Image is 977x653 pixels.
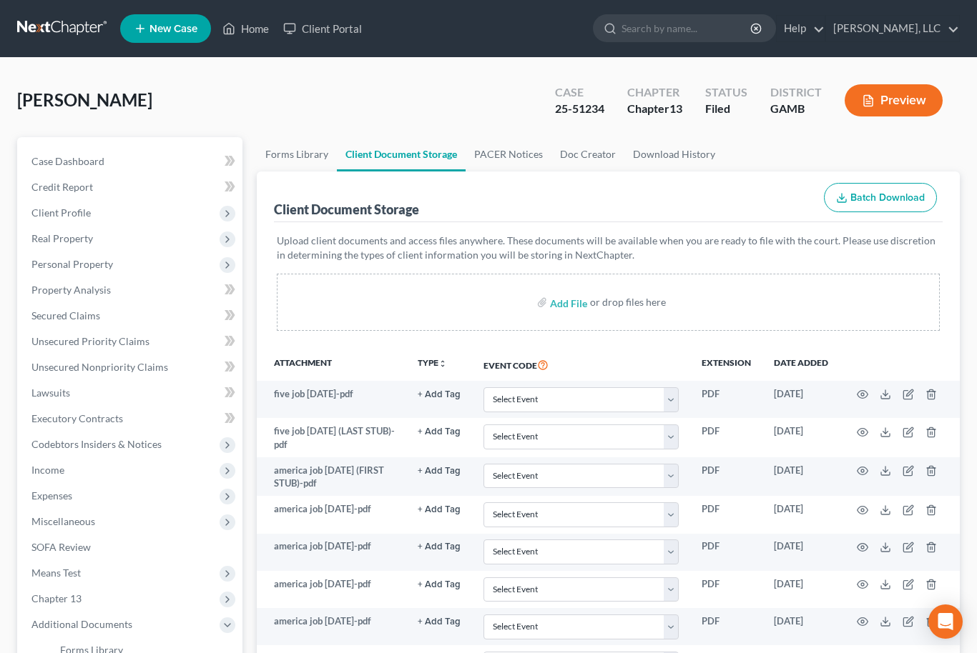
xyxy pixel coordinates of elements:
a: + Add Tag [418,464,461,477]
button: TYPEunfold_more [418,359,447,368]
span: [PERSON_NAME] [17,89,152,110]
td: america job [DATE]-pdf [257,608,406,645]
button: + Add Tag [418,467,461,476]
td: PDF [690,381,762,418]
td: america job [DATE] (FIRST STUB)-pdf [257,457,406,497]
a: Property Analysis [20,277,242,303]
span: SOFA Review [31,541,91,553]
a: Doc Creator [551,137,624,171]
th: Event Code [472,348,690,381]
th: Date added [762,348,840,381]
td: america job [DATE]-pdf [257,571,406,608]
a: Help [777,16,825,41]
td: [DATE] [762,571,840,608]
button: + Add Tag [418,617,461,627]
a: Case Dashboard [20,149,242,174]
span: Credit Report [31,181,93,193]
a: + Add Tag [418,539,461,553]
a: Client Document Storage [337,137,466,171]
a: Unsecured Nonpriority Claims [20,354,242,380]
td: [DATE] [762,534,840,571]
div: Chapter [627,84,682,101]
a: + Add Tag [418,577,461,591]
a: Home [215,16,276,41]
span: Case Dashboard [31,155,104,167]
div: Chapter [627,101,682,117]
span: Income [31,464,64,476]
td: PDF [690,534,762,571]
span: Expenses [31,489,72,502]
a: Lawsuits [20,380,242,406]
a: SOFA Review [20,534,242,560]
span: Batch Download [850,191,925,204]
a: + Add Tag [418,424,461,438]
td: america job [DATE]-pdf [257,534,406,571]
div: 25-51234 [555,101,604,117]
span: Executory Contracts [31,412,123,424]
td: PDF [690,608,762,645]
td: [DATE] [762,608,840,645]
th: Extension [690,348,762,381]
button: Preview [845,84,943,116]
button: Batch Download [824,183,937,213]
span: 13 [669,101,682,115]
td: [DATE] [762,496,840,533]
div: Status [705,84,747,101]
td: PDF [690,457,762,497]
span: Additional Documents [31,618,132,630]
a: Forms Library [257,137,337,171]
button: + Add Tag [418,427,461,437]
i: unfold_more [438,359,447,368]
a: PACER Notices [466,137,551,171]
td: five job [DATE]-pdf [257,381,406,418]
span: Lawsuits [31,387,70,399]
a: Executory Contracts [20,406,242,432]
div: Case [555,84,604,101]
a: + Add Tag [418,387,461,401]
span: Secured Claims [31,309,100,321]
div: GAMB [770,101,822,117]
a: + Add Tag [418,502,461,516]
td: [DATE] [762,381,840,418]
span: Real Property [31,232,93,244]
a: Download History [624,137,724,171]
button: + Add Tag [418,505,461,514]
a: + Add Tag [418,614,461,628]
span: Unsecured Priority Claims [31,335,149,347]
span: New Case [149,24,197,34]
input: Search by name... [622,15,752,41]
p: Upload client documents and access files anywhere. These documents will be available when you are... [277,234,941,262]
a: Unsecured Priority Claims [20,329,242,354]
td: PDF [690,496,762,533]
span: Personal Property [31,258,113,270]
a: Secured Claims [20,303,242,329]
button: + Add Tag [418,542,461,552]
td: five job [DATE] (LAST STUB)-pdf [257,418,406,457]
th: Attachment [257,348,406,381]
div: Open Intercom Messenger [928,604,963,639]
td: [DATE] [762,457,840,497]
button: + Add Tag [418,390,461,399]
span: Miscellaneous [31,515,95,527]
span: Codebtors Insiders & Notices [31,438,162,450]
td: [DATE] [762,418,840,457]
a: Credit Report [20,174,242,200]
td: america job [DATE]-pdf [257,496,406,533]
td: PDF [690,418,762,457]
div: Filed [705,101,747,117]
div: or drop files here [590,295,666,309]
span: Chapter 13 [31,592,82,604]
span: Client Profile [31,206,91,219]
div: District [770,84,822,101]
span: Unsecured Nonpriority Claims [31,361,168,373]
button: + Add Tag [418,580,461,589]
td: PDF [690,571,762,608]
div: Client Document Storage [274,201,419,218]
a: Client Portal [276,16,369,41]
span: Property Analysis [31,284,111,296]
span: Means Test [31,567,81,579]
a: [PERSON_NAME], LLC [826,16,959,41]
